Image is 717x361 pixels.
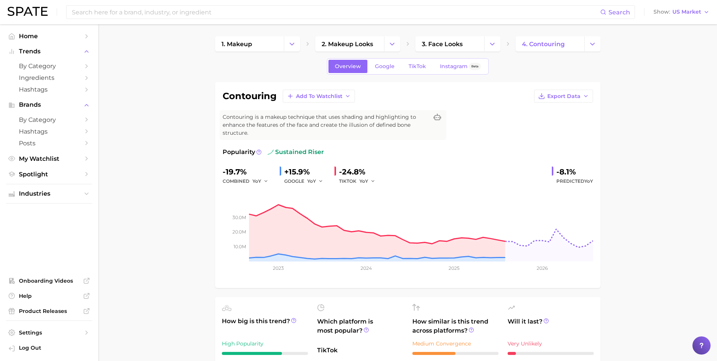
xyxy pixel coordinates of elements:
[19,171,79,178] span: Spotlight
[609,9,630,16] span: Search
[19,74,79,81] span: Ingredients
[328,60,367,73] a: Overview
[19,86,79,93] span: Hashtags
[375,63,395,70] span: Google
[307,177,324,186] button: YoY
[6,99,92,110] button: Brands
[471,63,479,70] span: Beta
[508,339,594,348] div: Very Unlikely
[359,178,368,184] span: YoY
[508,317,594,335] span: Will it last?
[222,339,308,348] div: High Popularity
[6,188,92,199] button: Industries
[284,36,300,51] button: Change Category
[412,317,499,335] span: How similar is this trend across platforms?
[584,36,601,51] button: Change Category
[19,277,79,284] span: Onboarding Videos
[359,177,376,186] button: YoY
[19,101,79,108] span: Brands
[6,290,92,302] a: Help
[268,148,324,157] span: sustained riser
[384,36,400,51] button: Change Category
[223,148,255,157] span: Popularity
[6,114,92,126] a: by Category
[6,60,92,72] a: by Category
[223,92,277,101] h1: contouring
[409,63,426,70] span: TikTok
[6,168,92,180] a: Spotlight
[223,113,428,137] span: Contouring is a makeup technique that uses shading and highlighting to enhance the features of th...
[19,344,86,351] span: Log Out
[672,10,701,14] span: US Market
[6,84,92,95] a: Hashtags
[223,177,274,186] div: combined
[412,339,499,348] div: Medium Convergence
[221,40,252,48] span: 1. makeup
[6,342,92,355] a: Log out. Currently logged in with e-mail CSnow@ulta.com.
[252,177,269,186] button: YoY
[222,352,308,355] div: 7 / 10
[19,308,79,314] span: Product Releases
[6,305,92,317] a: Product Releases
[6,30,92,42] a: Home
[6,153,92,165] a: My Watchlist
[6,137,92,149] a: Posts
[652,7,711,17] button: ShowUS Market
[283,90,355,103] button: Add to Watchlist
[284,177,328,186] div: GOOGLE
[6,327,92,338] a: Settings
[19,62,79,70] span: by Category
[654,10,670,14] span: Show
[449,265,460,271] tspan: 2025
[19,116,79,123] span: by Category
[8,7,48,16] img: SPATE
[360,265,372,271] tspan: 2024
[434,60,487,73] a: InstagramBeta
[19,128,79,135] span: Hashtags
[556,177,593,186] span: Predicted
[19,140,79,147] span: Posts
[584,178,593,184] span: YoY
[307,178,316,184] span: YoY
[252,178,261,184] span: YoY
[536,265,547,271] tspan: 2026
[547,93,581,100] span: Export Data
[296,93,342,100] span: Add to Watchlist
[222,317,308,335] span: How big is this trend?
[508,352,594,355] div: 1 / 10
[71,6,600,19] input: Search here for a brand, industry, or ingredient
[19,33,79,40] span: Home
[19,48,79,55] span: Trends
[522,40,565,48] span: 4. contouring
[6,126,92,137] a: Hashtags
[339,177,381,186] div: TIKTOK
[516,36,584,51] a: 4. contouring
[215,36,284,51] a: 1. makeup
[556,166,593,178] div: -8.1%
[315,36,384,51] a: 2. makeup looks
[422,40,463,48] span: 3. face looks
[19,293,79,299] span: Help
[6,72,92,84] a: Ingredients
[339,166,381,178] div: -24.8%
[284,166,328,178] div: +15.9%
[412,352,499,355] div: 5 / 10
[6,275,92,286] a: Onboarding Videos
[268,149,274,155] img: sustained riser
[6,46,92,57] button: Trends
[534,90,593,103] button: Export Data
[369,60,401,73] a: Google
[317,317,403,342] span: Which platform is most popular?
[335,63,361,70] span: Overview
[415,36,484,51] a: 3. face looks
[402,60,432,73] a: TikTok
[19,329,79,336] span: Settings
[19,155,79,162] span: My Watchlist
[440,63,468,70] span: Instagram
[223,166,274,178] div: -19.7%
[19,190,79,197] span: Industries
[484,36,500,51] button: Change Category
[317,346,403,355] span: TikTok
[322,40,373,48] span: 2. makeup looks
[273,265,284,271] tspan: 2023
